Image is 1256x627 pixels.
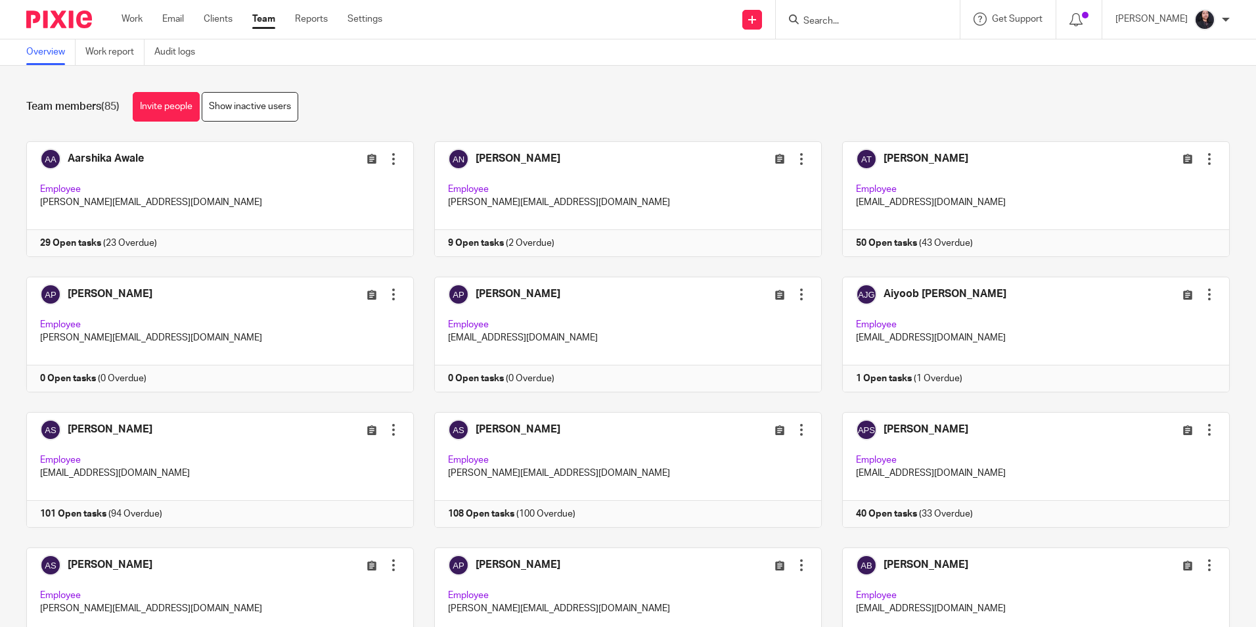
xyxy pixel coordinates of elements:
[802,16,920,28] input: Search
[122,12,143,26] a: Work
[133,92,200,122] a: Invite people
[162,12,184,26] a: Email
[348,12,382,26] a: Settings
[204,12,233,26] a: Clients
[1115,12,1188,26] p: [PERSON_NAME]
[252,12,275,26] a: Team
[101,101,120,112] span: (85)
[26,11,92,28] img: Pixie
[992,14,1043,24] span: Get Support
[295,12,328,26] a: Reports
[26,39,76,65] a: Overview
[202,92,298,122] a: Show inactive users
[154,39,205,65] a: Audit logs
[26,100,120,114] h1: Team members
[85,39,145,65] a: Work report
[1194,9,1215,30] img: MicrosoftTeams-image.jfif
